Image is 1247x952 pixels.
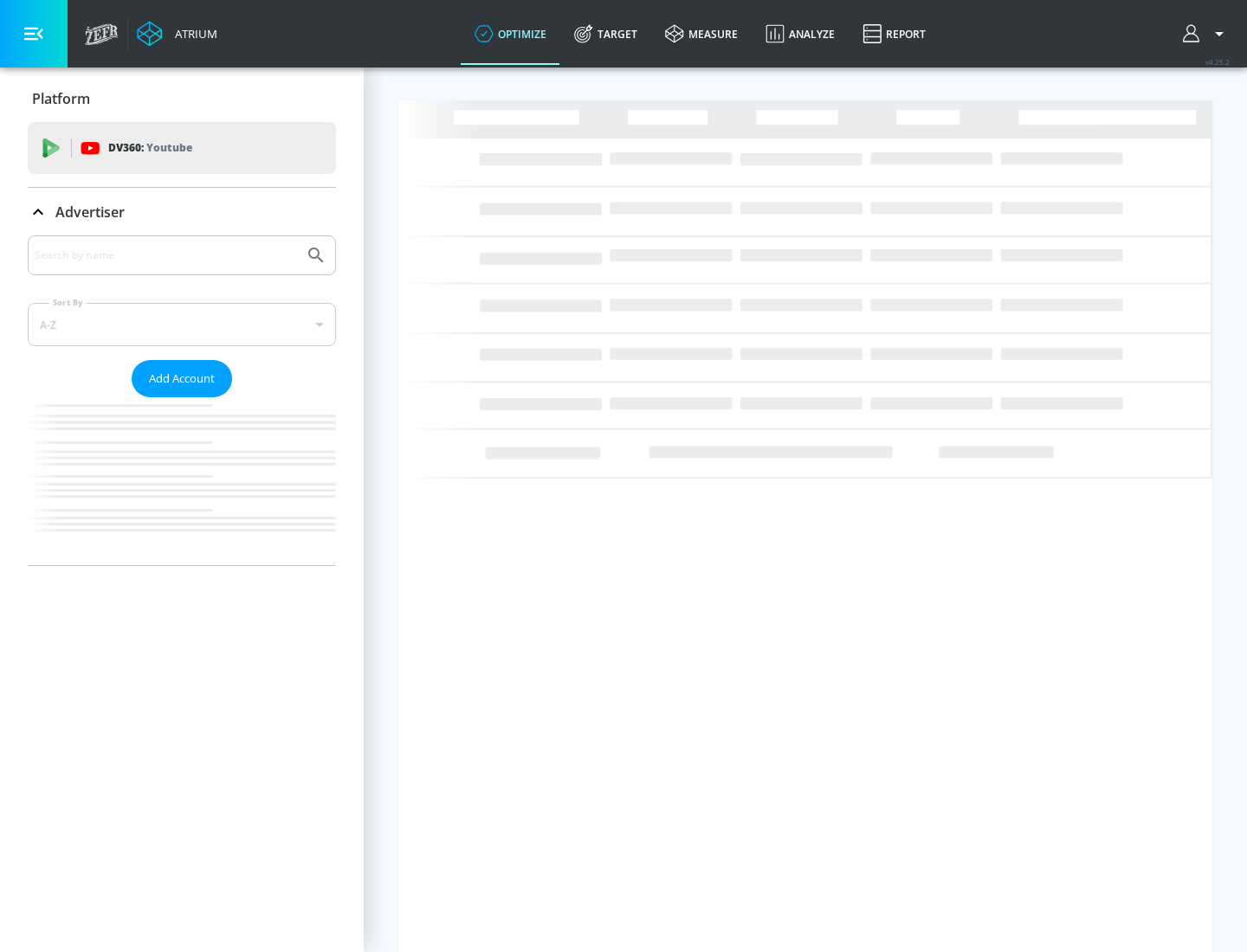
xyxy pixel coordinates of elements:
p: DV360: [108,138,192,158]
button: Add Account [132,360,232,397]
a: Target [560,3,651,65]
a: Atrium [137,21,217,47]
span: Add Account [149,369,215,389]
div: Advertiser [28,188,336,236]
a: measure [651,3,752,65]
div: Advertiser [28,235,336,565]
input: Search by name [35,244,297,267]
a: Report [849,3,940,65]
div: Platform [28,74,336,123]
a: Analyze [752,3,849,65]
label: Sort By [49,297,87,308]
div: Atrium [168,26,217,42]
a: optimize [461,3,560,65]
nav: list of Advertiser [28,397,336,565]
span: v 4.25.2 [1205,57,1230,67]
div: A-Z [28,303,336,346]
p: Advertiser [55,203,125,222]
p: Platform [32,89,90,108]
p: Youtube [146,138,192,157]
div: DV360: Youtube [28,122,336,174]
